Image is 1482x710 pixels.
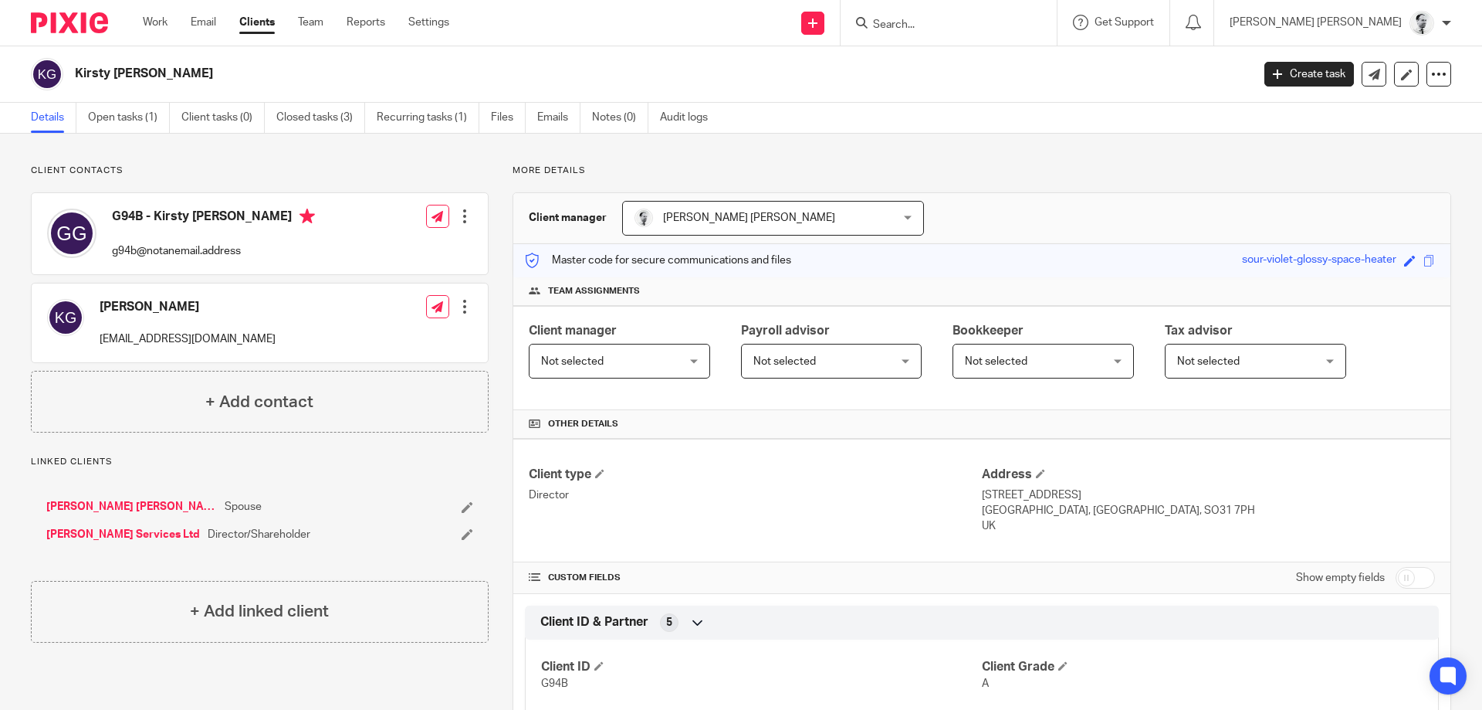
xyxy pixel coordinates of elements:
[208,527,310,542] span: Director/Shareholder
[592,103,648,133] a: Notes (0)
[982,503,1435,518] p: [GEOGRAPHIC_DATA], [GEOGRAPHIC_DATA], SO31 7PH
[143,15,167,30] a: Work
[634,209,653,227] img: Mass_2025.jpg
[31,456,489,468] p: Linked clients
[191,15,216,30] a: Email
[112,209,315,228] h4: G94B - Kirsty [PERSON_NAME]
[525,253,791,268] p: Master code for secure communications and files
[276,103,365,133] a: Closed tasks (3)
[347,15,385,30] a: Reports
[46,527,200,542] a: [PERSON_NAME] Services Ltd
[377,103,479,133] a: Recurring tasks (1)
[548,418,618,430] span: Other details
[1177,356,1240,367] span: Not selected
[112,243,315,259] p: g94b@notanemail.address
[952,324,1024,337] span: Bookkeeper
[190,600,329,623] h4: + Add linked client
[513,165,1451,177] p: More details
[1165,324,1233,337] span: Tax advisor
[871,19,1010,32] input: Search
[529,210,607,226] h3: Client manager
[1230,15,1402,30] p: [PERSON_NAME] [PERSON_NAME]
[491,103,526,133] a: Files
[1095,17,1154,28] span: Get Support
[541,678,568,689] span: G94B
[75,66,1008,82] h2: Kirsty [PERSON_NAME]
[982,659,1423,675] h4: Client Grade
[1409,11,1434,36] img: Mass_2025.jpg
[982,518,1435,534] p: UK
[408,15,449,30] a: Settings
[47,299,84,336] img: svg%3E
[529,467,982,483] h4: Client type
[741,324,830,337] span: Payroll advisor
[541,659,982,675] h4: Client ID
[181,103,265,133] a: Client tasks (0)
[1296,570,1385,586] label: Show empty fields
[225,499,262,515] span: Spouse
[548,285,640,297] span: Team assignments
[753,356,816,367] span: Not selected
[666,615,672,630] span: 5
[205,390,313,414] h4: + Add contact
[31,165,489,177] p: Client contacts
[100,331,276,347] p: [EMAIL_ADDRESS][DOMAIN_NAME]
[529,572,982,584] h4: CUSTOM FIELDS
[46,499,217,515] a: [PERSON_NAME] [PERSON_NAME]
[660,103,719,133] a: Audit logs
[982,678,989,689] span: A
[1264,62,1354,87] a: Create task
[982,487,1435,503] p: [STREET_ADDRESS]
[540,614,648,630] span: Client ID & Partner
[298,15,323,30] a: Team
[663,212,835,223] span: [PERSON_NAME] [PERSON_NAME]
[47,209,96,258] img: svg%3E
[31,58,63,90] img: svg%3E
[537,103,580,133] a: Emails
[529,324,617,337] span: Client manager
[529,487,982,503] p: Director
[982,467,1435,483] h4: Address
[965,356,1027,367] span: Not selected
[100,299,276,315] h4: [PERSON_NAME]
[31,103,76,133] a: Details
[1242,252,1396,270] div: sour-violet-glossy-space-heater
[31,12,108,33] img: Pixie
[88,103,170,133] a: Open tasks (1)
[299,209,315,224] i: Primary
[239,15,275,30] a: Clients
[541,356,604,367] span: Not selected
